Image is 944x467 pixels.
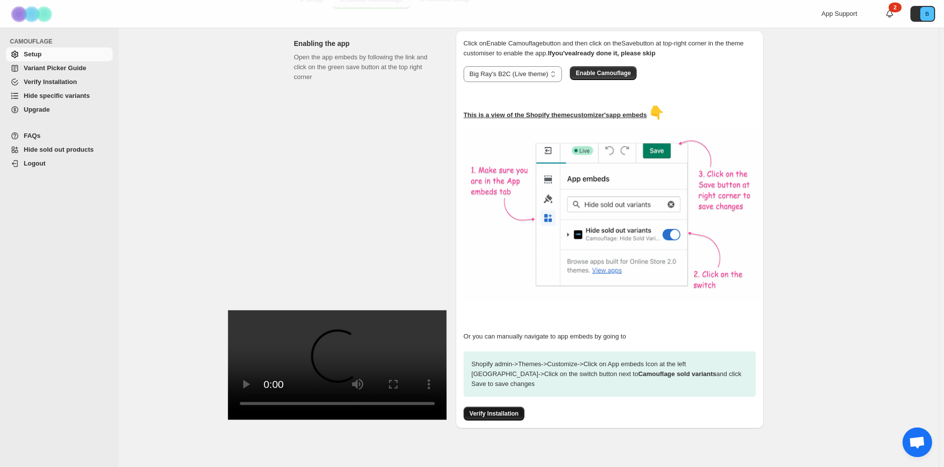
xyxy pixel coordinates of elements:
[464,410,524,417] a: Verify Installation
[638,370,716,378] strong: Camouflage sold variants
[24,132,41,139] span: FAQs
[470,410,518,418] span: Verify Installation
[6,143,113,157] a: Hide sold out products
[6,129,113,143] a: FAQs
[228,310,447,420] video: Enable Camouflage in theme app embeds
[548,49,655,57] b: If you've already done it, please skip
[24,92,90,99] span: Hide specific variants
[24,50,42,58] span: Setup
[570,66,637,80] button: Enable Camouflage
[10,38,114,45] span: CAMOUFLAGE
[821,10,857,17] span: App Support
[294,39,440,48] h2: Enabling the app
[925,11,929,17] text: B
[464,128,760,301] img: camouflage-enable
[294,52,440,405] div: Open the app embeds by following the link and click on the green save button at the top right corner
[464,407,524,421] button: Verify Installation
[8,0,57,28] img: Camouflage
[570,69,637,77] a: Enable Camouflage
[24,64,86,72] span: Variant Picker Guide
[6,157,113,170] a: Logout
[24,78,77,85] span: Verify Installation
[6,103,113,117] a: Upgrade
[889,2,901,12] div: 2
[648,105,664,120] span: 👇
[6,89,113,103] a: Hide specific variants
[6,61,113,75] a: Variant Picker Guide
[24,160,45,167] span: Logout
[920,7,934,21] span: Avatar with initials B
[6,75,113,89] a: Verify Installation
[902,427,932,457] div: Open chat
[464,39,756,58] p: Click on Enable Camouflage button and then click on the Save button at top-right corner in the th...
[464,111,647,119] u: This is a view of the Shopify theme customizer's app embeds
[885,9,895,19] a: 2
[464,332,756,341] p: Or you can manually navigate to app embeds by going to
[6,47,113,61] a: Setup
[24,106,50,113] span: Upgrade
[464,351,756,397] p: Shopify admin -> Themes -> Customize -> Click on App embeds Icon at the left [GEOGRAPHIC_DATA] ->...
[576,69,631,77] span: Enable Camouflage
[910,6,935,22] button: Avatar with initials B
[24,146,94,153] span: Hide sold out products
